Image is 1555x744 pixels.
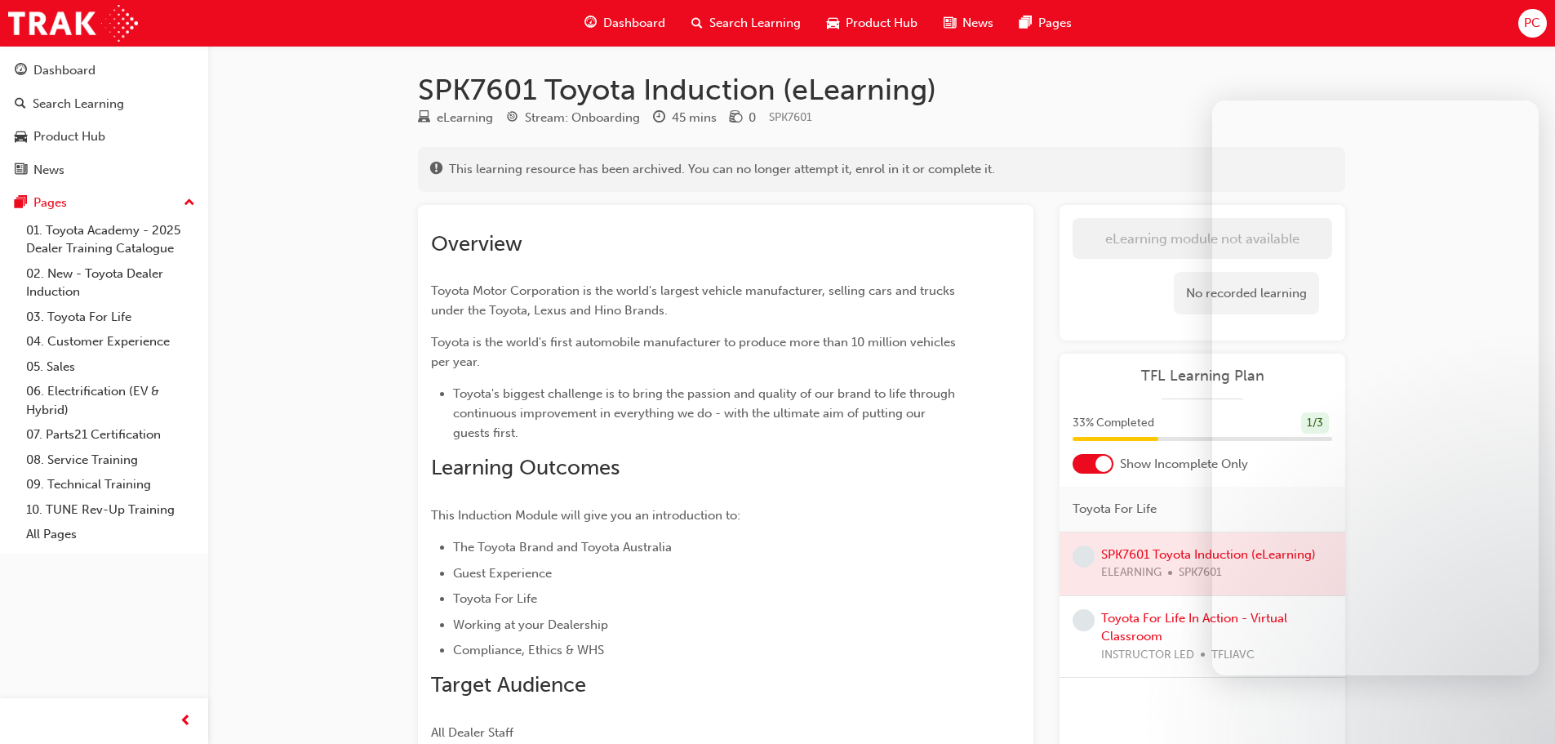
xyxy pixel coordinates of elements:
[33,194,67,212] div: Pages
[709,14,801,33] span: Search Learning
[430,163,442,177] span: exclaim-icon
[749,109,756,127] div: 0
[506,111,518,126] span: target-icon
[7,155,202,185] a: News
[846,14,917,33] span: Product Hub
[1101,646,1194,665] span: INSTRUCTOR LED
[678,7,814,40] a: search-iconSearch Learning
[431,725,513,740] span: All Dealer Staff
[15,163,27,178] span: news-icon
[7,56,202,86] a: Dashboard
[1006,7,1085,40] a: pages-iconPages
[931,7,1006,40] a: news-iconNews
[453,643,604,657] span: Compliance, Ethics & WHS
[584,13,597,33] span: guage-icon
[20,329,202,354] a: 04. Customer Experience
[1101,611,1287,644] a: Toyota For Life In Action - Virtual Classroom
[1073,367,1332,385] a: TFL Learning Plan
[769,110,812,124] span: Learning resource code
[437,109,493,127] div: eLearning
[431,231,522,256] span: Overview
[827,13,839,33] span: car-icon
[1518,9,1547,38] button: PC
[453,386,958,440] span: Toyota's biggest challenge is to bring the passion and quality of our brand to life through conti...
[431,455,620,480] span: Learning Outcomes
[180,711,192,732] span: prev-icon
[20,522,202,547] a: All Pages
[1174,272,1319,315] div: No recorded learning
[7,188,202,218] button: Pages
[1038,14,1072,33] span: Pages
[431,335,959,369] span: Toyota is the world's first automobile manufacturer to produce more than 10 million vehicles per ...
[20,448,202,473] a: 08. Service Training
[33,161,64,180] div: News
[691,13,703,33] span: search-icon
[962,14,993,33] span: News
[653,108,717,128] div: Duration
[1073,500,1157,519] span: Toyota For Life
[1212,100,1539,675] iframe: Intercom live chat
[418,108,493,128] div: Type
[1073,546,1095,568] span: learningRecordVerb_NONE-icon
[603,14,665,33] span: Dashboard
[506,108,640,128] div: Stream
[15,64,27,78] span: guage-icon
[1073,609,1095,631] span: learningRecordVerb_NONE-icon
[453,591,537,606] span: Toyota For Life
[33,61,96,80] div: Dashboard
[730,111,742,126] span: money-icon
[1524,14,1540,33] span: PC
[20,261,202,305] a: 02. New - Toyota Dealer Induction
[730,108,756,128] div: Price
[431,283,958,318] span: Toyota Motor Corporation is the world's largest vehicle manufacturer, selling cars and trucks und...
[15,196,27,211] span: pages-icon
[453,617,608,632] span: Working at your Dealership
[1073,218,1332,259] button: eLearning module not available
[20,472,202,497] a: 09. Technical Training
[453,566,552,581] span: Guest Experience
[184,193,195,214] span: up-icon
[453,540,672,555] span: The Toyota Brand and Toyota Australia
[15,97,26,112] span: search-icon
[20,497,202,523] a: 10. TUNE Rev-Up Training
[571,7,678,40] a: guage-iconDashboard
[15,130,27,145] span: car-icon
[431,508,740,523] span: This Induction Module will give you an introduction to:
[449,160,995,179] span: This learning resource has been archived. You can no longer attempt it, enrol in it or complete it.
[20,379,202,422] a: 06. Electrification (EV & Hybrid)
[8,5,138,42] img: Trak
[944,13,956,33] span: news-icon
[431,672,586,697] span: Target Audience
[20,422,202,448] a: 07. Parts21 Certification
[1073,414,1154,433] span: 33 % Completed
[525,109,640,127] div: Stream: Onboarding
[418,111,430,126] span: learningResourceType_ELEARNING-icon
[814,7,931,40] a: car-iconProduct Hub
[7,89,202,119] a: Search Learning
[1120,455,1248,474] span: Show Incomplete Only
[418,72,1345,108] h1: SPK7601 Toyota Induction (eLearning)
[1211,646,1255,665] span: TFLIAVC
[20,218,202,261] a: 01. Toyota Academy - 2025 Dealer Training Catalogue
[7,52,202,188] button: DashboardSearch LearningProduct HubNews
[1499,688,1539,728] iframe: Intercom live chat
[33,95,124,114] div: Search Learning
[672,109,717,127] div: 45 mins
[33,127,105,146] div: Product Hub
[20,354,202,380] a: 05. Sales
[20,305,202,330] a: 03. Toyota For Life
[653,111,665,126] span: clock-icon
[7,122,202,152] a: Product Hub
[1020,13,1032,33] span: pages-icon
